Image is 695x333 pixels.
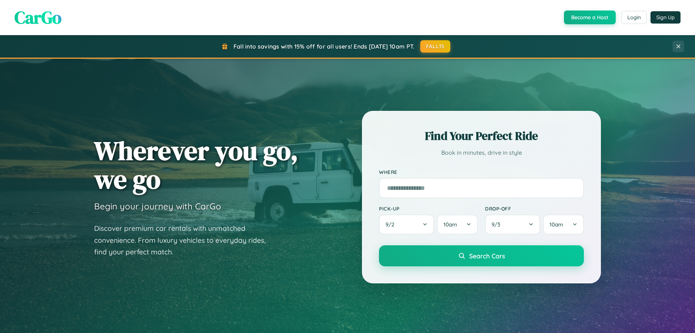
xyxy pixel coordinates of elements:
[543,215,584,234] button: 10am
[443,221,457,228] span: 10am
[94,201,221,212] h3: Begin your journey with CarGo
[650,11,681,24] button: Sign Up
[233,43,415,50] span: Fall into savings with 15% off for all users! Ends [DATE] 10am PT.
[621,11,647,24] button: Login
[379,128,584,144] h2: Find Your Perfect Ride
[549,221,563,228] span: 10am
[94,222,275,258] p: Discover premium car rentals with unmatched convenience. From luxury vehicles to everyday rides, ...
[485,215,540,234] button: 9/3
[379,245,584,266] button: Search Cars
[379,169,584,175] label: Where
[14,5,62,29] span: CarGo
[379,205,478,212] label: Pick-up
[420,40,451,53] button: FALL15
[437,215,478,234] button: 10am
[386,221,398,228] span: 9 / 2
[379,147,584,158] p: Book in minutes, drive in style
[94,136,298,193] h1: Wherever you go, we go
[469,252,505,260] span: Search Cars
[485,205,584,212] label: Drop-off
[379,215,434,234] button: 9/2
[492,221,504,228] span: 9 / 3
[564,11,616,24] button: Become a Host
